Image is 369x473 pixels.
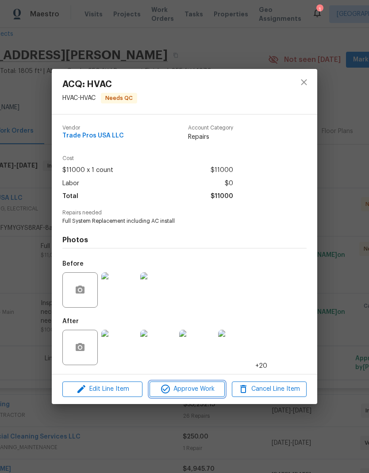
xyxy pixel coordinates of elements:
[62,164,113,177] span: $11000 x 1 count
[232,381,307,397] button: Cancel Line Item
[62,217,282,225] span: Full System Replacement including AC install
[234,384,304,395] span: Cancel Line Item
[62,80,137,89] span: ACQ: HVAC
[62,236,307,244] h4: Photos
[188,133,233,141] span: Repairs
[102,94,136,103] span: Needs QC
[62,133,124,139] span: Trade Pros USA LLC
[62,261,84,267] h5: Before
[225,177,233,190] span: $0
[62,156,233,161] span: Cost
[211,164,233,177] span: $11000
[62,190,78,203] span: Total
[152,384,222,395] span: Approve Work
[62,318,79,324] h5: After
[62,125,124,131] span: Vendor
[188,125,233,131] span: Account Category
[62,381,142,397] button: Edit Line Item
[255,362,267,370] span: +20
[293,72,315,93] button: close
[211,190,233,203] span: $11000
[62,177,79,190] span: Labor
[62,210,307,216] span: Repairs needed
[62,95,96,101] span: HVAC - HVAC
[150,381,224,397] button: Approve Work
[316,5,323,14] div: 1
[65,384,140,395] span: Edit Line Item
